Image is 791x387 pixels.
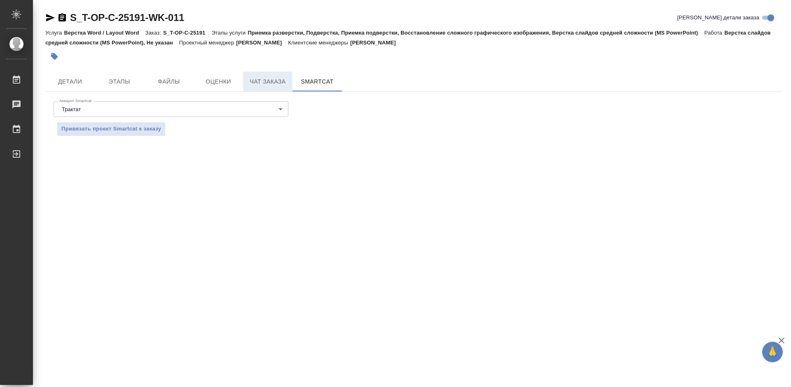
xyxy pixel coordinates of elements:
button: Привязать проект Smartcat к заказу [57,122,166,136]
p: [PERSON_NAME] [350,40,402,46]
span: Детали [50,77,90,87]
button: Добавить тэг [45,47,63,65]
p: Заказ: [145,30,163,36]
p: Работа [704,30,725,36]
span: [PERSON_NAME] детали заказа [677,14,759,22]
p: Верстка Word / Layout Word [64,30,145,36]
p: Этапы услуги [211,30,248,36]
p: [PERSON_NAME] [236,40,288,46]
a: S_T-OP-C-25191-WK-011 [70,12,184,23]
p: Услуга [45,30,64,36]
p: Клиентские менеджеры [288,40,350,46]
p: Проектный менеджер [179,40,236,46]
span: SmartCat [297,77,337,87]
span: Привязать проект Smartcat к заказу [61,124,161,134]
p: S_T-OP-C-25191 [163,30,211,36]
div: Трактат [54,101,288,117]
button: Трактат [59,106,83,113]
span: Файлы [149,77,189,87]
span: Оценки [199,77,238,87]
button: 🙏 [762,342,783,362]
span: Этапы [100,77,139,87]
p: Приемка разверстки, Подверстка, Приемка подверстки, Восстановление сложного графического изображе... [248,30,704,36]
button: Скопировать ссылку [57,13,67,23]
button: Скопировать ссылку для ЯМессенджера [45,13,55,23]
span: 🙏 [765,343,779,361]
span: Чат заказа [248,77,288,87]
